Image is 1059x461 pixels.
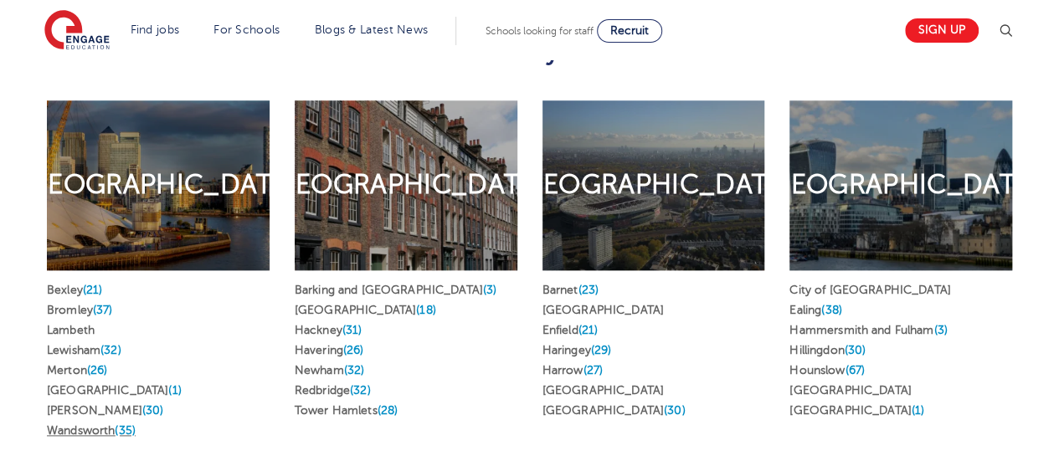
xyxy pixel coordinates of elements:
[47,404,163,417] a: [PERSON_NAME](30)
[83,284,103,296] span: (21)
[664,404,686,417] span: (30)
[416,304,436,316] span: (18)
[20,167,296,202] h2: [GEOGRAPHIC_DATA]
[905,18,979,43] a: Sign up
[295,284,497,296] a: Barking and [GEOGRAPHIC_DATA](3)
[47,324,95,336] a: Lambeth
[47,304,113,316] a: Bromley(37)
[87,364,108,376] span: (26)
[542,364,603,376] a: Harrow(27)
[295,404,398,417] a: Tower Hamlets(28)
[789,384,911,397] a: [GEOGRAPHIC_DATA]
[542,384,664,397] a: [GEOGRAPHIC_DATA]
[789,284,951,296] a: City of [GEOGRAPHIC_DATA]
[597,19,662,43] a: Recruit
[295,304,436,316] a: [GEOGRAPHIC_DATA](18)
[213,23,280,36] a: For Schools
[295,344,364,356] a: Havering(26)
[789,404,924,417] a: [GEOGRAPHIC_DATA](1)
[378,404,398,417] span: (28)
[578,324,599,336] span: (21)
[578,284,599,296] span: (23)
[100,344,121,356] span: (32)
[933,324,947,336] span: (3)
[315,23,429,36] a: Blogs & Latest News
[845,344,866,356] span: (30)
[350,384,371,397] span: (32)
[583,364,603,376] span: (27)
[295,324,362,336] a: Hackney(31)
[131,23,180,36] a: Find jobs
[142,404,164,417] span: (30)
[47,384,182,397] a: [GEOGRAPHIC_DATA](1)
[789,324,948,336] a: Hammersmith and Fulham(3)
[267,167,543,202] h2: [GEOGRAPHIC_DATA]
[542,404,686,417] a: [GEOGRAPHIC_DATA](30)
[789,344,866,356] a: Hillingdon(30)
[486,25,594,37] span: Schools looking for staff
[542,324,599,336] a: Enfield(21)
[542,284,599,296] a: Barnet(23)
[515,167,791,202] h2: [GEOGRAPHIC_DATA]
[44,10,110,52] img: Engage Education
[168,384,181,397] span: (1)
[845,364,865,376] span: (67)
[47,284,102,296] a: Bexley(21)
[912,404,924,417] span: (1)
[47,364,107,376] a: Merton(26)
[483,284,496,296] span: (3)
[295,364,364,376] a: Newham(32)
[591,344,612,356] span: (29)
[542,344,612,356] a: Haringey(29)
[343,344,364,356] span: (26)
[93,304,113,316] span: (37)
[295,384,371,397] a: Redbridge(32)
[542,304,664,316] a: [GEOGRAPHIC_DATA]
[789,364,865,376] a: Hounslow(67)
[342,324,362,336] span: (31)
[763,167,1039,202] h2: [GEOGRAPHIC_DATA]
[115,424,136,437] span: (35)
[47,424,136,437] a: Wandsworth(35)
[344,364,365,376] span: (32)
[821,304,842,316] span: (38)
[789,304,841,316] a: Ealing(38)
[610,24,649,37] span: Recruit
[47,344,121,356] a: Lewisham(32)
